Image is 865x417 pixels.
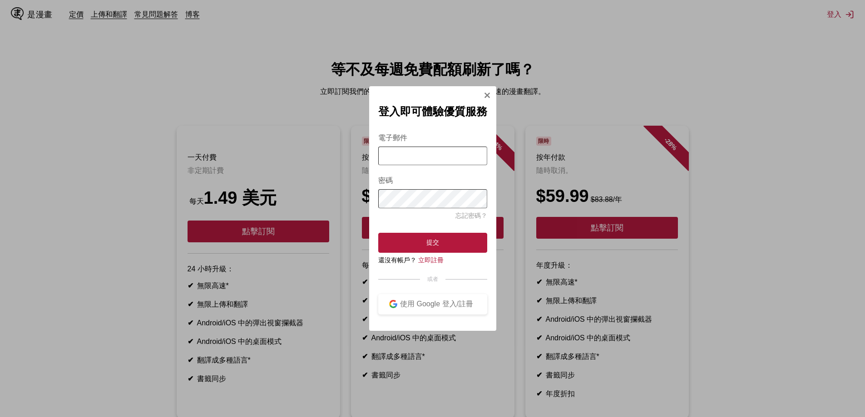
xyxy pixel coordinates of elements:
font: 使用 Google 登入/註冊 [400,300,473,308]
font: 或者 [427,276,438,282]
img: google 標誌 [389,300,397,308]
button: 提交 [378,233,487,253]
button: 使用 Google 登入/註冊 [378,294,487,314]
a: 忘記密碼？ [455,212,487,219]
font: 電子郵件 [378,134,407,142]
font: 登入即可體驗優質服務 [378,105,487,118]
font: 提交 [426,239,439,246]
font: 密碼 [378,177,393,184]
img: 關閉 [484,92,491,99]
font: 還沒有帳戶？ [378,256,416,264]
a: 立即註冊 [418,256,444,264]
div: 登入模式 [369,86,496,331]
